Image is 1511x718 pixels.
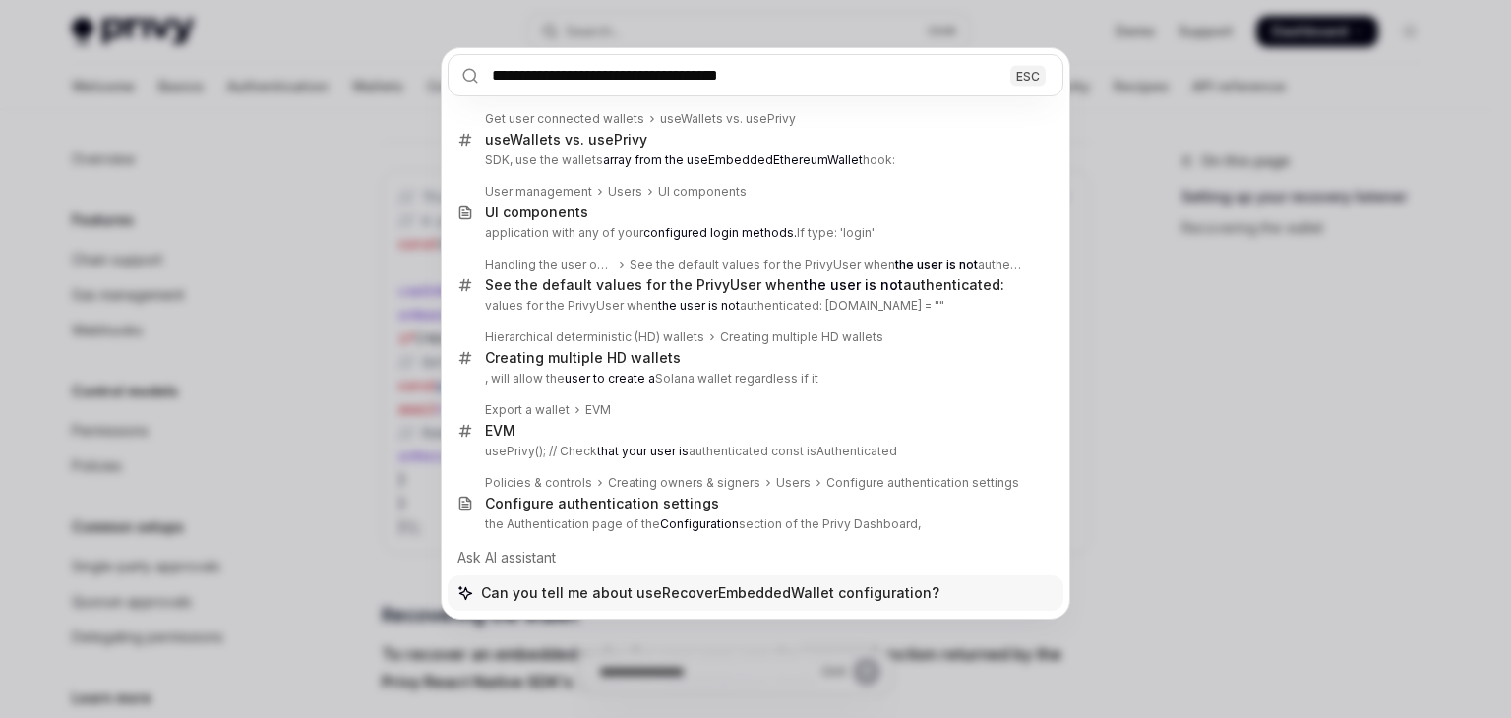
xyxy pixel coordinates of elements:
[1010,65,1046,86] div: ESC
[485,257,614,272] div: Handling the user object
[585,402,611,418] div: EVM
[565,371,655,386] b: user to create a
[826,475,1019,491] div: Configure authentication settings
[485,204,588,221] div: UI components
[485,422,515,440] div: EVM
[485,371,1022,387] p: , will allow the Solana wallet regardless if it
[485,298,1022,314] p: values for the PrivyUser when authenticated: [DOMAIN_NAME] = ""
[481,583,939,603] span: Can you tell me about useRecoverEmbeddedWallet configuration?
[485,225,1022,241] p: application with any of your If type: 'login'
[720,329,883,345] div: Creating multiple HD wallets
[485,131,647,149] div: useWallets vs. usePrivy
[485,111,644,127] div: Get user connected wallets
[485,276,1004,294] div: See the default values for the PrivyUser when authenticated:
[660,111,796,127] div: useWallets vs. usePrivy
[658,298,740,313] b: the user is not
[643,225,797,240] b: configured login methods.
[448,540,1063,575] div: Ask AI assistant
[608,475,760,491] div: Creating owners & signers
[485,444,1022,459] p: usePrivy(); // Check authenticated const isAuthenticated
[804,276,903,293] b: the user is not
[895,257,978,271] b: the user is not
[485,475,592,491] div: Policies & controls
[485,495,719,512] div: Configure authentication settings
[776,475,811,491] div: Users
[597,444,689,458] b: that your user is
[485,152,1022,168] p: SDK, use the wallets hook:
[603,152,863,167] b: array from the useEmbeddedEthereumWallet
[485,349,681,367] div: Creating multiple HD wallets
[485,516,1022,532] p: the Authentication page of the section of the Privy Dashboard,
[485,184,592,200] div: User management
[608,184,642,200] div: Users
[658,184,747,200] div: UI components
[485,402,570,418] div: Export a wallet
[660,516,739,531] b: Configuration
[485,329,704,345] div: Hierarchical deterministic (HD) wallets
[630,257,1022,272] div: See the default values for the PrivyUser when authenticated:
